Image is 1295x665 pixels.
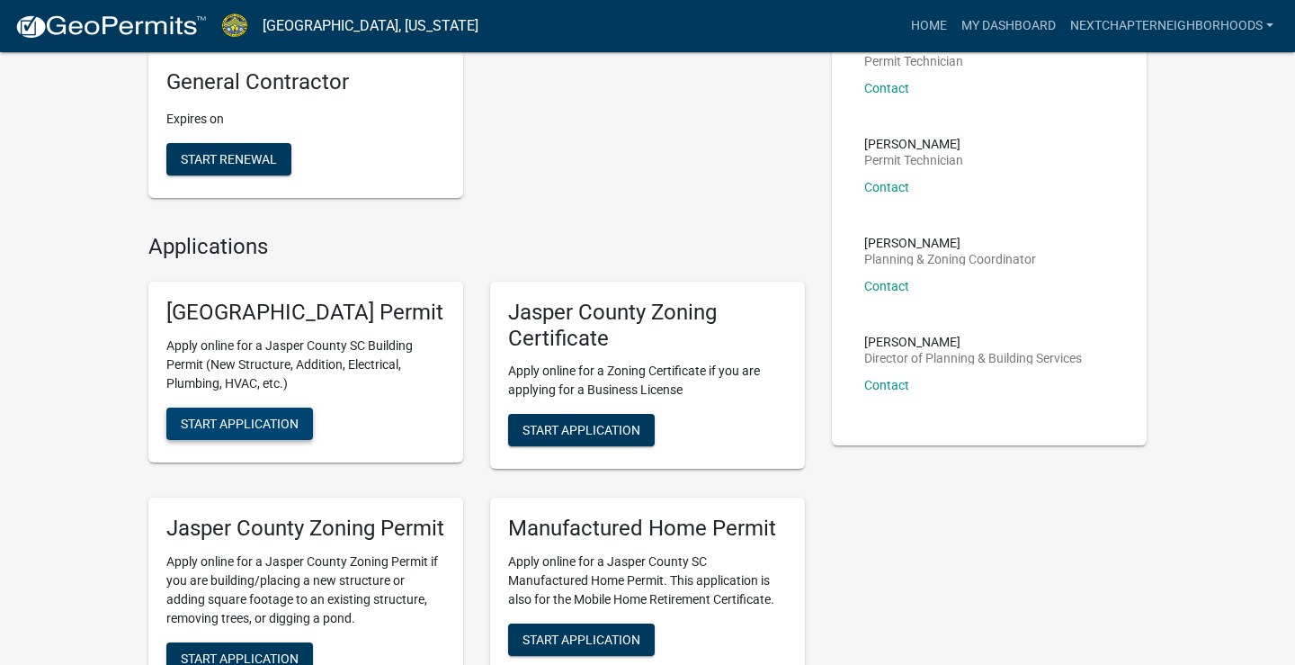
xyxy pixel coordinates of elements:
[166,69,445,95] h5: General Contractor
[166,516,445,542] h5: Jasper County Zoning Permit
[181,416,299,430] span: Start Application
[166,300,445,326] h5: [GEOGRAPHIC_DATA] Permit
[166,337,445,393] p: Apply online for a Jasper County SC Building Permit (New Structure, Addition, Electrical, Plumbin...
[864,55,963,67] p: Permit Technician
[864,180,909,194] a: Contact
[508,553,787,609] p: Apply online for a Jasper County SC Manufactured Home Permit. This application is also for the Mo...
[508,414,655,446] button: Start Application
[166,408,313,440] button: Start Application
[864,352,1082,364] p: Director of Planning & Building Services
[181,152,277,166] span: Start Renewal
[166,110,445,129] p: Expires on
[954,9,1063,43] a: My Dashboard
[864,378,909,392] a: Contact
[148,4,805,212] wm-registration-list-section: My Contractor Registration Renewals
[864,81,909,95] a: Contact
[904,9,954,43] a: Home
[263,11,478,41] a: [GEOGRAPHIC_DATA], [US_STATE]
[166,143,291,175] button: Start Renewal
[522,633,640,647] span: Start Application
[508,300,787,352] h5: Jasper County Zoning Certificate
[864,336,1082,348] p: [PERSON_NAME]
[508,624,655,656] button: Start Application
[864,237,1036,249] p: [PERSON_NAME]
[148,234,805,260] h4: Applications
[221,13,248,38] img: Jasper County, South Carolina
[864,154,963,166] p: Permit Technician
[166,553,445,628] p: Apply online for a Jasper County Zoning Permit if you are building/placing a new structure or add...
[508,516,787,542] h5: Manufactured Home Permit
[864,253,1036,265] p: Planning & Zoning Coordinator
[1063,9,1281,43] a: Nextchapterneighborhoods
[864,279,909,293] a: Contact
[522,423,640,437] span: Start Application
[864,138,963,150] p: [PERSON_NAME]
[508,362,787,400] p: Apply online for a Zoning Certificate if you are applying for a Business License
